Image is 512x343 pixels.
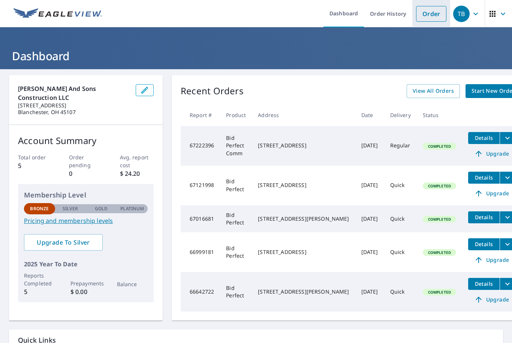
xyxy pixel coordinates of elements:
[468,132,500,144] button: detailsBtn-67222396
[70,287,102,296] p: $ 0.00
[416,6,446,22] a: Order
[424,290,455,295] span: Completed
[468,172,500,184] button: detailsBtn-67121998
[258,215,349,223] div: [STREET_ADDRESS][PERSON_NAME]
[24,287,55,296] p: 5
[181,205,220,232] td: 67016681
[252,104,355,126] th: Address
[220,272,252,312] td: Bid Perfect
[384,205,417,232] td: Quick
[384,272,417,312] td: Quick
[95,205,108,212] p: Gold
[18,109,130,116] p: Blanchester, OH 45107
[355,166,384,205] td: [DATE]
[407,84,460,98] a: View All Orders
[355,104,384,126] th: Date
[473,280,495,287] span: Details
[120,153,154,169] p: Avg. report cost
[355,272,384,312] td: [DATE]
[220,126,252,166] td: Bid Perfect Comm
[24,272,55,287] p: Reports Completed
[355,126,384,166] td: [DATE]
[70,279,102,287] p: Prepayments
[69,169,103,178] p: 0
[258,142,349,149] div: [STREET_ADDRESS]
[473,134,495,141] span: Details
[120,205,144,212] p: Platinum
[220,166,252,205] td: Bid Perfect
[424,217,455,222] span: Completed
[181,272,220,312] td: 66642722
[24,260,148,269] p: 2025 Year To Date
[417,104,462,126] th: Status
[220,232,252,272] td: Bid Perfect
[220,104,252,126] th: Product
[63,205,78,212] p: Silver
[473,149,511,158] span: Upgrade
[473,255,511,264] span: Upgrade
[258,248,349,256] div: [STREET_ADDRESS]
[384,126,417,166] td: Regular
[18,134,154,147] p: Account Summary
[424,144,455,149] span: Completed
[24,190,148,200] p: Membership Level
[384,104,417,126] th: Delivery
[258,181,349,189] div: [STREET_ADDRESS]
[120,169,154,178] p: $ 24.20
[424,250,455,255] span: Completed
[24,216,148,225] a: Pricing and membership levels
[18,153,52,161] p: Total order
[117,280,148,288] p: Balance
[13,8,102,19] img: EV Logo
[181,166,220,205] td: 67121998
[473,214,495,221] span: Details
[468,278,500,290] button: detailsBtn-66642722
[181,126,220,166] td: 67222396
[384,166,417,205] td: Quick
[24,234,103,251] a: Upgrade To Silver
[258,288,349,295] div: [STREET_ADDRESS][PERSON_NAME]
[9,48,503,64] h1: Dashboard
[18,102,130,109] p: [STREET_ADDRESS]
[473,174,495,181] span: Details
[413,86,454,96] span: View All Orders
[453,6,470,22] div: TB
[18,84,130,102] p: [PERSON_NAME] and Sons Construction LLC
[384,232,417,272] td: Quick
[473,189,511,198] span: Upgrade
[181,84,244,98] p: Recent Orders
[181,104,220,126] th: Report #
[468,238,500,250] button: detailsBtn-66999181
[220,205,252,232] td: Bid Perfect
[468,211,500,223] button: detailsBtn-67016681
[473,295,511,304] span: Upgrade
[18,161,52,170] p: 5
[355,232,384,272] td: [DATE]
[69,153,103,169] p: Order pending
[30,205,49,212] p: Bronze
[30,238,97,246] span: Upgrade To Silver
[424,183,455,189] span: Completed
[355,205,384,232] td: [DATE]
[473,241,495,248] span: Details
[181,232,220,272] td: 66999181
